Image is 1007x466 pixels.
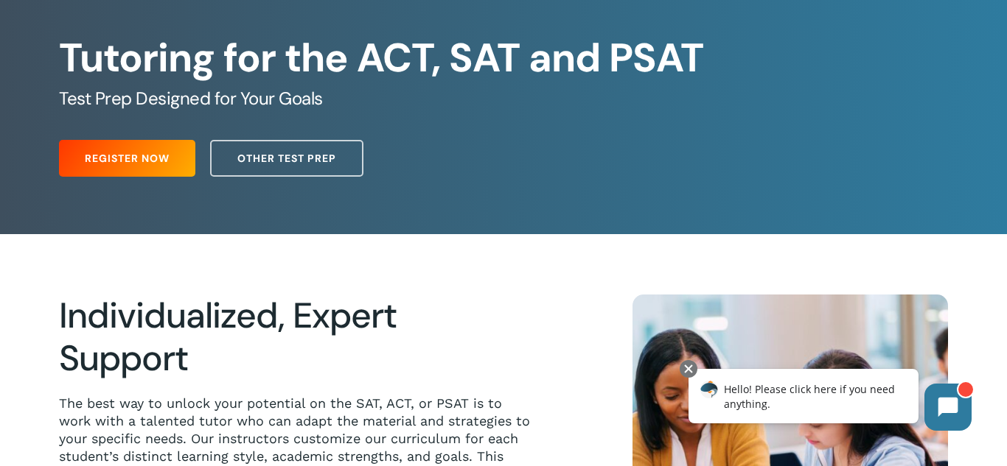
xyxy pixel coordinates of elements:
span: Register Now [85,151,170,166]
h5: Test Prep Designed for Your Goals [59,87,948,110]
a: Register Now [59,140,195,177]
iframe: Chatbot [673,357,986,445]
span: Other Test Prep [237,151,336,166]
h1: Tutoring for the ACT, SAT and PSAT [59,35,948,82]
h2: Individualized, Expert Support [59,294,531,380]
a: Other Test Prep [210,140,363,177]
